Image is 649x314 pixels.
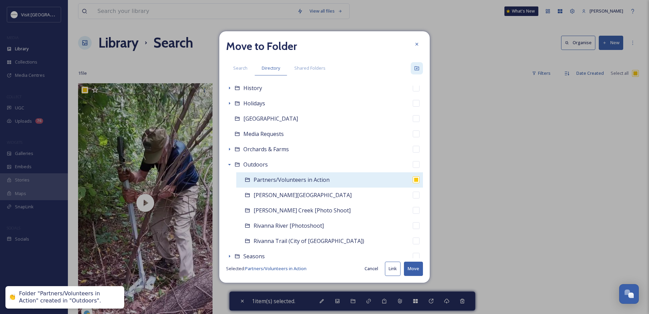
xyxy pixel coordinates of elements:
button: Cancel [361,262,382,275]
span: [PERSON_NAME] Creek [Photo Shoot] [254,207,351,214]
h2: Move to Folder [226,38,297,54]
span: Seasons [243,252,265,260]
span: [GEOGRAPHIC_DATA] [243,115,298,122]
button: Move [404,262,423,276]
span: Rivanna River [Photoshoot] [254,222,324,229]
span: Directory [262,65,280,71]
span: Partners/Volunteers in Action [254,176,330,184]
button: Link [385,262,401,276]
span: Shared Folders [294,65,326,71]
span: Rivanna Trail (City of [GEOGRAPHIC_DATA]) [254,237,364,245]
div: Folder "Partners/Volunteers in Action" created in "Outdoors". [19,290,117,304]
span: Holidays [243,100,265,107]
span: Selected: [226,265,307,272]
span: Media Requests [243,130,284,138]
span: [PERSON_NAME][GEOGRAPHIC_DATA] [254,191,352,199]
span: Orchards & Farms [243,145,289,153]
button: Open Chat [619,284,639,304]
span: Partners/Volunteers in Action [245,265,307,272]
span: Search [233,65,247,71]
div: 👏 [9,294,16,301]
span: Outdoors [243,161,268,168]
span: History [243,84,262,92]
